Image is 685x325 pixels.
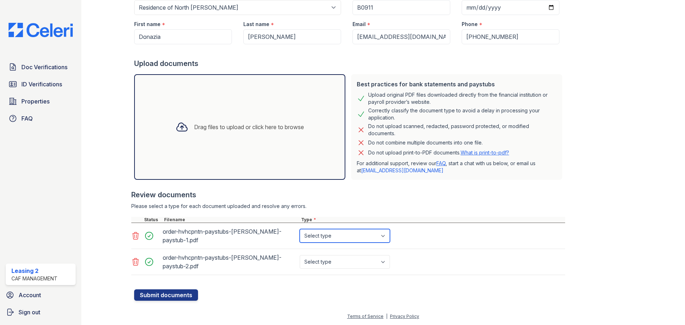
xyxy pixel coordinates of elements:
[347,314,384,319] a: Terms of Service
[368,149,509,156] p: Do not upload print-to-PDF documents.
[461,149,509,156] a: What is print-to-pdf?
[194,123,304,131] div: Drag files to upload or click here to browse
[21,114,33,123] span: FAQ
[134,59,565,68] div: Upload documents
[163,252,297,272] div: order-hvhcpntn-paystubs-[PERSON_NAME]-paystub-2.pdf
[6,77,76,91] a: ID Verifications
[352,21,366,28] label: Email
[390,314,419,319] a: Privacy Policy
[243,21,269,28] label: Last name
[386,314,387,319] div: |
[368,138,483,147] div: Do not combine multiple documents into one file.
[143,217,163,223] div: Status
[134,21,161,28] label: First name
[361,167,443,173] a: [EMAIL_ADDRESS][DOMAIN_NAME]
[3,23,78,37] img: CE_Logo_Blue-a8612792a0a2168367f1c8372b55b34899dd931a85d93a1a3d3e32e68fde9ad4.png
[368,107,557,121] div: Correctly classify the document type to avoid a delay in processing your application.
[21,63,67,71] span: Doc Verifications
[462,21,478,28] label: Phone
[134,289,198,301] button: Submit documents
[6,111,76,126] a: FAQ
[6,94,76,108] a: Properties
[163,226,297,246] div: order-hvhcpntn-paystubs-[PERSON_NAME]-paystub-1.pdf
[357,80,557,88] div: Best practices for bank statements and paystubs
[21,97,50,106] span: Properties
[19,291,41,299] span: Account
[21,80,62,88] span: ID Verifications
[3,288,78,302] a: Account
[131,190,565,200] div: Review documents
[11,275,57,282] div: CAF Management
[3,305,78,319] a: Sign out
[11,266,57,275] div: Leasing 2
[6,60,76,74] a: Doc Verifications
[131,203,565,210] div: Please select a type for each document uploaded and resolve any errors.
[368,123,557,137] div: Do not upload scanned, redacted, password protected, or modified documents.
[436,160,446,166] a: FAQ
[300,217,565,223] div: Type
[368,91,557,106] div: Upload original PDF files downloaded directly from the financial institution or payroll provider’...
[357,160,557,174] p: For additional support, review our , start a chat with us below, or email us at
[19,308,40,316] span: Sign out
[163,217,300,223] div: Filename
